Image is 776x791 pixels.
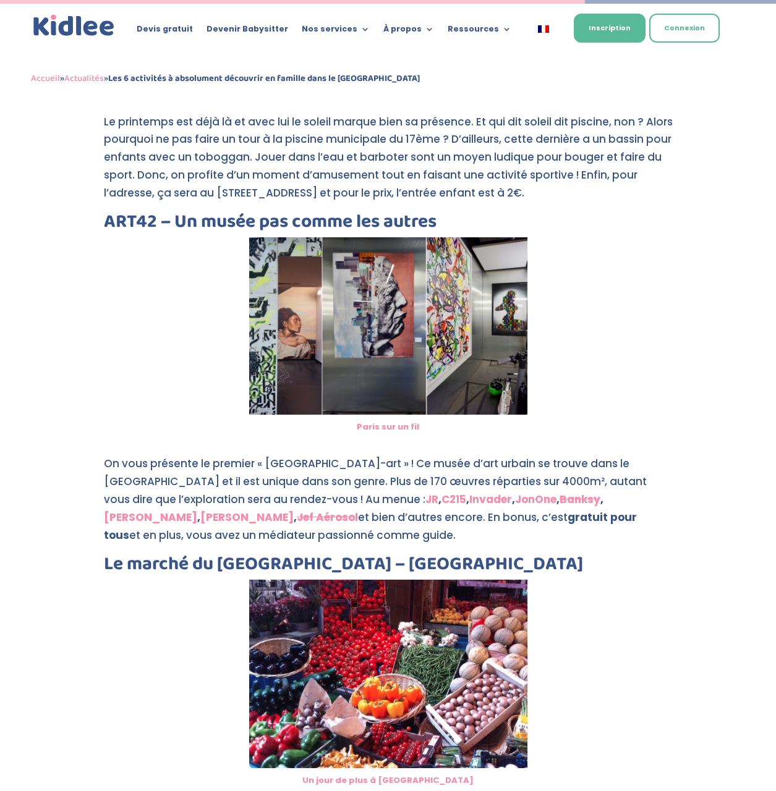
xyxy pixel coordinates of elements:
[249,237,527,415] img: Le musée urbain du 17ème arrondissement
[515,492,556,507] a: JonOne
[31,71,420,86] span: » »
[104,455,673,555] p: On vous présente le premier « [GEOGRAPHIC_DATA]-art » ! Ce musée d’art urbain se trouve dans le [...
[108,71,420,86] strong: Les 6 activités à absolument découvrir en famille dans le [GEOGRAPHIC_DATA]
[357,421,419,433] a: Paris sur un fil
[64,71,104,86] a: Actualités
[302,774,474,786] a: Un jour de plus à [GEOGRAPHIC_DATA]
[31,12,117,39] a: Kidlee Logo
[538,25,549,33] img: Français
[200,510,294,525] a: [PERSON_NAME]
[383,25,434,38] a: À propos
[104,213,673,237] h2: ART42 – Un musée pas comme les autres
[104,555,673,580] h2: Le marché du [GEOGRAPHIC_DATA] – [GEOGRAPHIC_DATA]
[574,14,646,43] a: Inscription
[207,25,288,38] a: Devenir Babysitter
[469,492,512,507] a: Invader
[104,492,603,525] strong: , , , , , , ,
[649,14,720,43] a: Connexion
[441,492,466,507] a: C215
[104,510,637,543] strong: gratuit pour tous
[302,25,370,38] a: Nos services
[137,25,193,38] a: Devis gratuit
[31,12,117,39] img: logo_kidlee_bleu
[297,510,358,525] a: Jef Aérosol
[249,580,527,768] img: Le marché du 17ème arrondissement
[104,113,673,213] p: Le printemps est déjà là et avec lui le soleil marque bien sa présence. Et qui dit soleil dit pis...
[448,25,511,38] a: Ressources
[31,71,60,86] a: Accueil
[425,492,438,507] a: JR
[560,492,600,507] a: Banksy
[104,510,197,525] a: [PERSON_NAME]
